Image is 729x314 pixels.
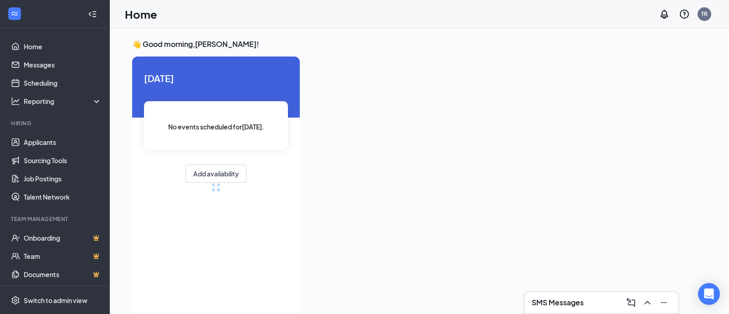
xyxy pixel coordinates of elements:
[642,297,653,308] svg: ChevronUp
[24,133,102,151] a: Applicants
[640,295,655,310] button: ChevronUp
[701,10,708,18] div: TR
[24,247,102,265] a: TeamCrown
[24,188,102,206] a: Talent Network
[24,265,102,283] a: DocumentsCrown
[24,151,102,170] a: Sourcing Tools
[168,122,264,132] span: No events scheduled for [DATE] .
[24,170,102,188] a: Job Postings
[24,74,102,92] a: Scheduling
[11,296,20,305] svg: Settings
[11,119,100,127] div: Hiring
[624,295,638,310] button: ComposeMessage
[24,37,102,56] a: Home
[10,9,19,18] svg: WorkstreamLogo
[659,9,670,20] svg: Notifications
[144,71,288,85] span: [DATE]
[24,97,102,106] div: Reporting
[11,97,20,106] svg: Analysis
[185,165,246,183] button: Add availability
[657,295,671,310] button: Minimize
[24,229,102,247] a: OnboardingCrown
[11,215,100,223] div: Team Management
[88,10,97,19] svg: Collapse
[658,297,669,308] svg: Minimize
[24,56,102,74] a: Messages
[679,9,690,20] svg: QuestionInfo
[698,283,720,305] div: Open Intercom Messenger
[24,283,102,302] a: SurveysCrown
[125,6,157,22] h1: Home
[132,39,706,49] h3: 👋 Good morning, [PERSON_NAME] !
[211,183,221,192] div: loading meetings...
[24,296,87,305] div: Switch to admin view
[626,297,637,308] svg: ComposeMessage
[532,298,584,308] h3: SMS Messages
